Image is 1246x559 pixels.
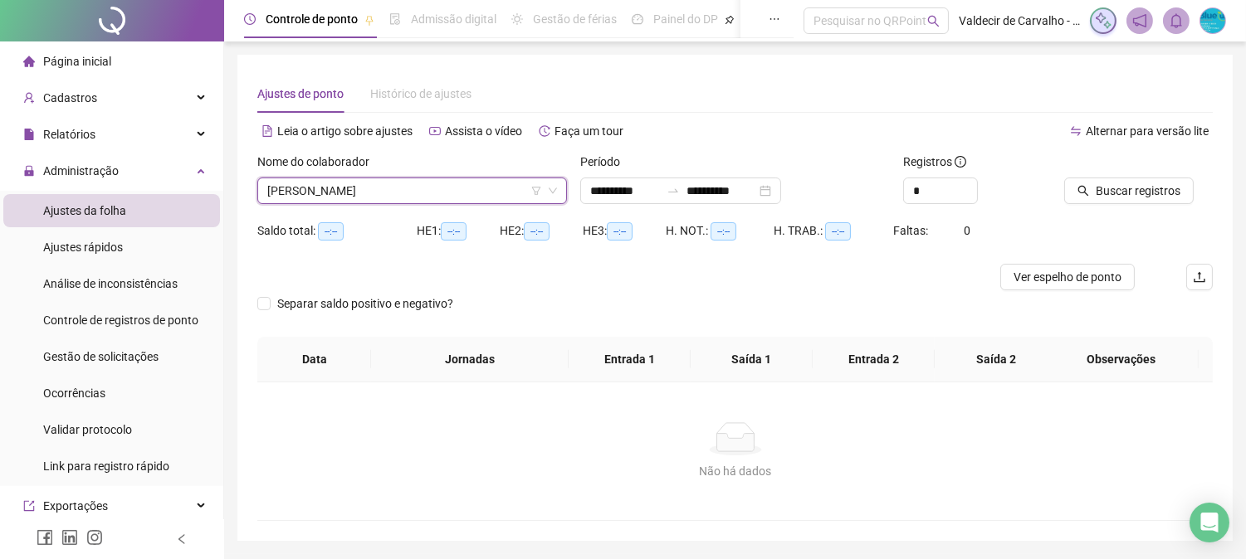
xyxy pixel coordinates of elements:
[935,337,1057,382] th: Saída 2
[1014,268,1121,286] span: Ver espelho de ponto
[964,224,970,237] span: 0
[411,12,496,26] span: Admissão digital
[43,350,159,363] span: Gestão de solicitações
[43,277,178,290] span: Análise de inconsistências
[86,529,103,546] span: instagram
[1077,185,1089,197] span: search
[1190,503,1229,542] div: Open Intercom Messenger
[43,128,95,141] span: Relatórios
[1043,337,1199,382] th: Observações
[1057,350,1185,368] span: Observações
[61,529,78,546] span: linkedin
[653,12,718,26] span: Painel do DP
[667,184,680,197] span: to
[769,13,780,25] span: ellipsis
[43,314,198,327] span: Controle de registros de ponto
[1000,264,1135,290] button: Ver espelho de ponto
[176,533,188,545] span: left
[23,165,35,177] span: lock
[1064,177,1194,204] button: Buscar registros
[389,13,401,25] span: file-done
[23,92,35,104] span: user-add
[364,15,374,25] span: pushpin
[244,13,256,25] span: clock-circle
[1169,13,1184,28] span: bell
[959,12,1080,30] span: Valdecir de Carvalho - BlueW Shop Taboão
[903,153,966,171] span: Registros
[43,91,97,105] span: Cadastros
[441,222,467,241] span: --:--
[511,13,523,25] span: sun
[43,459,169,473] span: Link para registro rápido
[548,186,558,196] span: down
[691,337,813,382] th: Saída 1
[632,13,643,25] span: dashboard
[266,12,358,26] span: Controle de ponto
[277,462,1193,480] div: Não há dados
[539,125,550,137] span: history
[277,124,413,138] span: Leia o artigo sobre ajustes
[927,15,940,27] span: search
[43,204,126,217] span: Ajustes da folha
[43,164,119,177] span: Administração
[825,222,851,241] span: --:--
[271,294,460,313] span: Separar saldo positivo e negativo?
[370,87,472,100] span: Histórico de ajustes
[580,153,631,171] label: Período
[429,125,441,137] span: youtube
[23,500,35,512] span: export
[1086,124,1209,138] span: Alternar para versão lite
[43,55,111,68] span: Página inicial
[569,337,691,382] th: Entrada 1
[555,124,623,138] span: Faça um tour
[607,222,633,241] span: --:--
[23,56,35,67] span: home
[257,337,371,382] th: Data
[43,423,132,436] span: Validar protocolo
[43,241,123,254] span: Ajustes rápidos
[23,129,35,140] span: file
[955,156,966,168] span: info-circle
[261,125,273,137] span: file-text
[711,222,736,241] span: --:--
[37,529,53,546] span: facebook
[813,337,935,382] th: Entrada 2
[1200,8,1225,33] img: 19474
[583,221,666,241] div: HE 3:
[257,87,344,100] span: Ajustes de ponto
[1096,182,1180,200] span: Buscar registros
[725,15,735,25] span: pushpin
[666,221,774,241] div: H. NOT.:
[524,222,550,241] span: --:--
[371,337,568,382] th: Jornadas
[1070,125,1082,137] span: swap
[893,224,931,237] span: Faltas:
[774,221,893,241] div: H. TRAB.:
[257,153,380,171] label: Nome do colaborador
[43,386,105,400] span: Ocorrências
[43,499,108,513] span: Exportações
[1132,13,1147,28] span: notification
[1094,12,1112,30] img: sparkle-icon.fc2bf0ac1784a2077858766a79e2daf3.svg
[667,184,680,197] span: swap-right
[500,221,583,241] div: HE 2:
[257,221,417,241] div: Saldo total:
[531,186,541,196] span: filter
[417,221,500,241] div: HE 1:
[445,124,522,138] span: Assista o vídeo
[1193,270,1206,284] span: upload
[318,222,344,241] span: --:--
[267,178,557,203] span: ADRIAN DOS ANJOS MIRANDA
[533,12,617,26] span: Gestão de férias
